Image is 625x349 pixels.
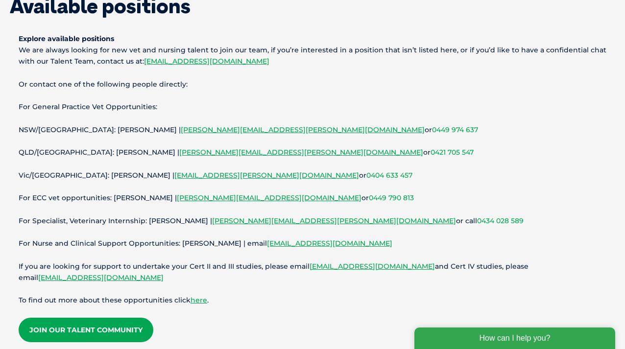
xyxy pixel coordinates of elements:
p: We are always looking for new vet and nursing talent to join our team, if you’re interested in a ... [19,33,606,68]
strong: Explore available positions [19,34,114,43]
a: [PERSON_NAME][EMAIL_ADDRESS][PERSON_NAME][DOMAIN_NAME] [179,148,423,157]
a: 0449 790 813 [369,193,414,202]
p: Or contact one of the following people directly: [19,79,606,90]
p: NSW/[GEOGRAPHIC_DATA]: [PERSON_NAME] | or [19,124,606,136]
a: 0434 028 589 [477,216,524,225]
p: QLD/[GEOGRAPHIC_DATA]: [PERSON_NAME] | or [19,147,606,158]
a: [EMAIL_ADDRESS][DOMAIN_NAME] [267,239,392,248]
a: [PERSON_NAME][EMAIL_ADDRESS][DOMAIN_NAME] [177,193,361,202]
a: [EMAIL_ADDRESS][DOMAIN_NAME] [310,262,435,271]
a: Join our Talent Community [19,318,153,342]
p: For General Practice Vet Opportunities: [19,101,606,113]
a: here [191,296,207,304]
p: If you are looking for support to undertake your Cert II and III studies, please email and Cert I... [19,261,606,283]
p: Vic/[GEOGRAPHIC_DATA]: [PERSON_NAME] | or [19,170,606,181]
p: For ECC vet opportunities: [PERSON_NAME] | or [19,192,606,204]
a: [EMAIL_ADDRESS][DOMAIN_NAME] [38,273,164,282]
p: To find out more about these opportunities click . [19,295,606,306]
a: [PERSON_NAME][EMAIL_ADDRESS][PERSON_NAME][DOMAIN_NAME] [212,216,456,225]
a: [EMAIL_ADDRESS][PERSON_NAME][DOMAIN_NAME] [174,171,359,180]
p: For Specialist, Veterinary Internship: [PERSON_NAME] | or call [19,215,606,227]
p: For Nurse and Clinical Support Opportunities: [PERSON_NAME] | email [19,238,606,249]
a: 0449 974 637 [432,125,478,134]
div: How can I help you? [6,6,207,27]
a: [PERSON_NAME][EMAIL_ADDRESS][PERSON_NAME][DOMAIN_NAME] [181,125,425,134]
a: 0404 633 457 [366,171,412,180]
a: [EMAIL_ADDRESS][DOMAIN_NAME] [144,57,269,66]
a: 0421 705 547 [431,148,474,157]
